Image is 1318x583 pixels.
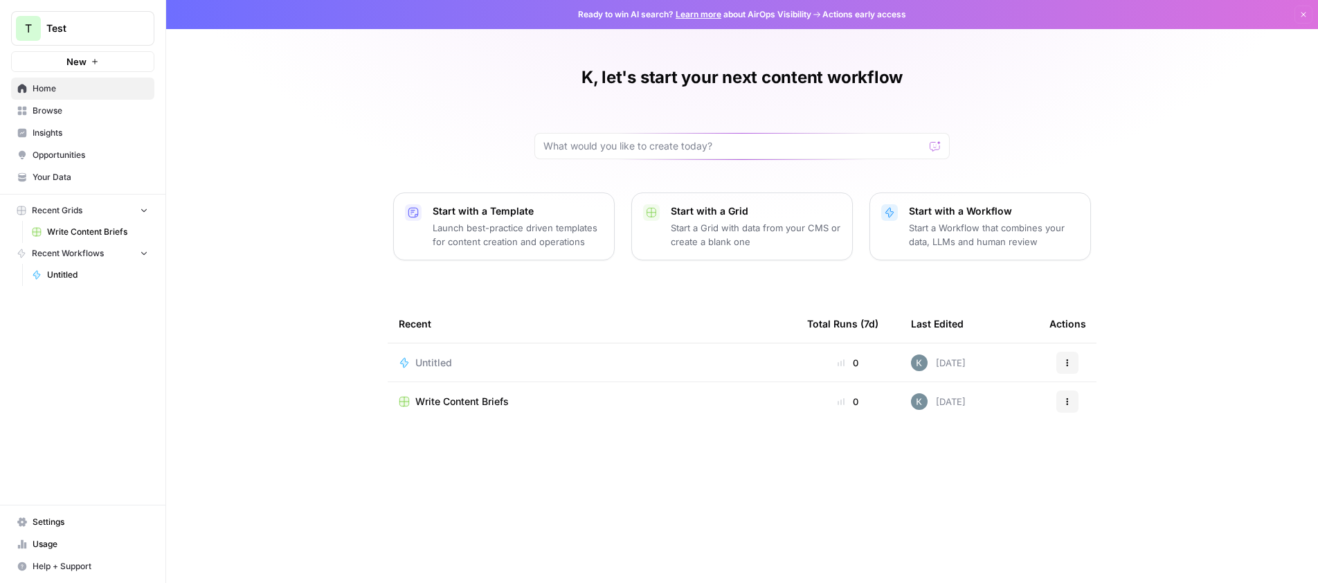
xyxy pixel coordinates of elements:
button: Start with a GridStart a Grid with data from your CMS or create a blank one [631,192,853,260]
a: Learn more [676,9,721,19]
button: Start with a TemplateLaunch best-practice driven templates for content creation and operations [393,192,615,260]
button: Workspace: Test [11,11,154,46]
button: Start with a WorkflowStart a Workflow that combines your data, LLMs and human review [869,192,1091,260]
span: Ready to win AI search? about AirOps Visibility [578,8,811,21]
p: Start a Grid with data from your CMS or create a blank one [671,221,841,249]
p: Launch best-practice driven templates for content creation and operations [433,221,603,249]
span: Write Content Briefs [47,226,148,238]
button: New [11,51,154,72]
div: Last Edited [911,305,964,343]
span: Help + Support [33,560,148,573]
a: Write Content Briefs [26,221,154,243]
a: Write Content Briefs [399,395,785,409]
span: Write Content Briefs [415,395,509,409]
span: New [66,55,87,69]
a: Your Data [11,166,154,188]
a: Home [11,78,154,100]
a: Settings [11,511,154,533]
span: Untitled [47,269,148,281]
div: 0 [807,356,889,370]
p: Start a Workflow that combines your data, LLMs and human review [909,221,1079,249]
div: [DATE] [911,355,966,371]
a: Usage [11,533,154,555]
span: Untitled [415,356,452,370]
span: Recent Grids [32,204,82,217]
a: Opportunities [11,144,154,166]
img: 18o7o5qs401bp0l3tquqobrwzjup [911,355,928,371]
div: Recent [399,305,785,343]
p: Start with a Workflow [909,204,1079,218]
p: Start with a Grid [671,204,841,218]
a: Browse [11,100,154,122]
button: Recent Grids [11,200,154,221]
span: Opportunities [33,149,148,161]
span: Settings [33,516,148,528]
span: Usage [33,538,148,550]
a: Untitled [26,264,154,286]
span: Home [33,82,148,95]
span: T [25,20,32,37]
a: Insights [11,122,154,144]
h1: K, let's start your next content workflow [581,66,903,89]
div: Actions [1049,305,1086,343]
input: What would you like to create today? [543,139,924,153]
p: Start with a Template [433,204,603,218]
span: Your Data [33,171,148,183]
span: Browse [33,105,148,117]
a: Untitled [399,356,785,370]
span: Actions early access [822,8,906,21]
div: [DATE] [911,393,966,410]
div: 0 [807,395,889,409]
span: Insights [33,127,148,139]
span: Recent Workflows [32,247,104,260]
button: Recent Workflows [11,243,154,264]
button: Help + Support [11,555,154,577]
img: 18o7o5qs401bp0l3tquqobrwzjup [911,393,928,410]
span: Test [46,21,130,35]
div: Total Runs (7d) [807,305,878,343]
